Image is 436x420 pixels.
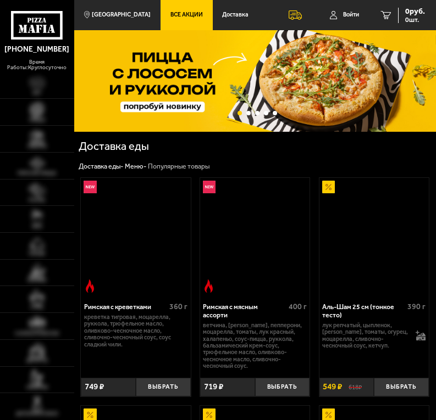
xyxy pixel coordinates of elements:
button: точки переключения [238,111,242,115]
span: Войти [343,12,359,18]
img: Акционный [322,181,335,193]
div: Популярные товары [148,162,209,171]
button: Выбрать [374,378,429,396]
h1: Доставка еды [79,141,220,152]
span: Доставка [222,12,249,18]
img: Острое блюдо [84,279,96,292]
span: 0 шт. [405,16,425,23]
span: 749 ₽ [85,383,104,391]
s: 618 ₽ [349,383,362,391]
span: 719 ₽ [204,383,223,391]
button: точки переключения [273,111,277,115]
a: АкционныйАль-Шам 25 см (тонкое тесто) [319,178,429,295]
span: Все Акции [170,12,203,18]
button: точки переключения [255,111,260,115]
div: Римская с мясным ассорти [203,303,285,320]
span: 360 г [169,302,187,311]
p: ветчина, [PERSON_NAME], пепперони, моцарелла, томаты, лук красный, халапеньо, соус-пицца, руккола... [203,322,306,370]
a: Доставка еды- [79,162,123,170]
img: Новинка [84,181,96,193]
span: 390 г [407,302,426,311]
button: Выбрать [255,378,310,396]
button: точки переключения [264,111,268,115]
img: Острое блюдо [202,279,215,292]
img: Новинка [203,181,216,193]
p: креветка тигровая, моцарелла, руккола, трюфельное масло, оливково-чесночное масло, сливочно-чесно... [84,314,187,348]
a: Меню- [125,162,146,170]
span: 400 г [289,302,307,311]
button: точки переключения [246,111,251,115]
div: Римская с креветками [84,303,167,311]
button: Выбрать [136,378,191,396]
span: 0 руб. [405,8,425,15]
span: 549 ₽ [323,383,342,391]
a: НовинкаОстрое блюдоРимская с креветками [81,178,190,295]
div: Аль-Шам 25 см (тонкое тесто) [322,303,405,320]
p: лук репчатый, цыпленок, [PERSON_NAME], томаты, огурец, моцарелла, сливочно-чесночный соус, кетчуп. [322,322,411,350]
span: [GEOGRAPHIC_DATA] [92,12,151,18]
a: НовинкаОстрое блюдоРимская с мясным ассорти [200,178,310,295]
